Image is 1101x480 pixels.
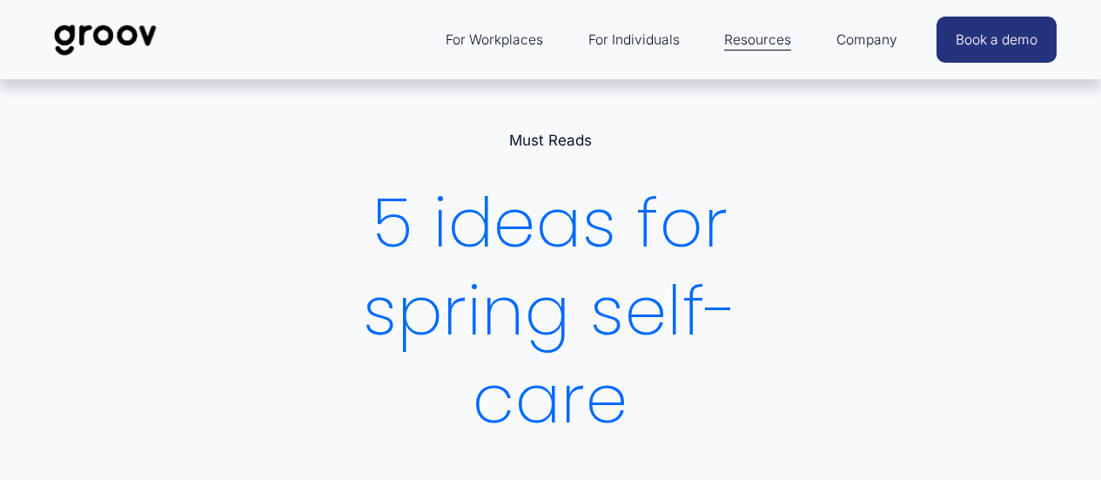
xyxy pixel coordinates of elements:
[828,19,906,61] a: folder dropdown
[580,19,688,61] a: For Individuals
[724,28,791,52] span: Resources
[937,17,1057,63] a: Book a demo
[298,179,804,443] h1: 5 ideas for spring self-care
[715,19,800,61] a: folder dropdown
[836,28,897,52] span: Company
[509,132,592,149] a: Must Reads
[44,11,167,69] img: Groov | Workplace Science Platform | Unlock Performance | Drive Results
[437,19,552,61] a: folder dropdown
[446,28,543,52] span: For Workplaces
